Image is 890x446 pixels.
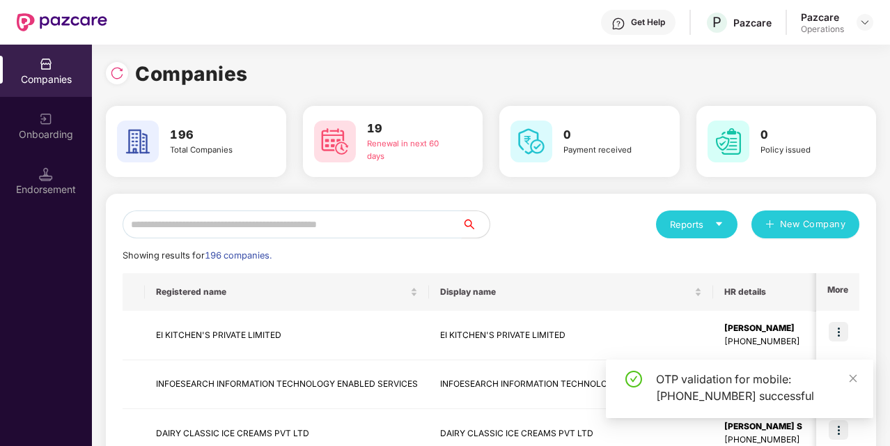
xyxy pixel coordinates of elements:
img: svg+xml;base64,PHN2ZyB4bWxucz0iaHR0cDovL3d3dy53My5vcmcvMjAwMC9zdmciIHdpZHRoPSI2MCIgaGVpZ2h0PSI2MC... [117,121,159,162]
h1: Companies [135,59,248,89]
th: Registered name [145,273,429,311]
th: HR details [713,273,878,311]
div: [PERSON_NAME] [724,322,867,335]
img: svg+xml;base64,PHN2ZyB3aWR0aD0iMjAiIGhlaWdodD0iMjAiIHZpZXdCb3g9IjAgMCAyMCAyMCIgZmlsbD0ibm9uZSIgeG... [39,112,53,126]
img: svg+xml;base64,PHN2ZyB4bWxucz0iaHR0cDovL3d3dy53My5vcmcvMjAwMC9zdmciIHdpZHRoPSI2MCIgaGVpZ2h0PSI2MC... [708,121,749,162]
img: New Pazcare Logo [17,13,107,31]
div: OTP validation for mobile: [PHONE_NUMBER] successful [656,371,857,404]
h3: 196 [170,126,257,144]
button: plusNew Company [751,210,859,238]
span: Showing results for [123,250,272,261]
span: plus [765,220,774,231]
span: close [848,374,858,383]
th: Display name [429,273,713,311]
td: EI KITCHEN'S PRIVATE LIMITED [145,311,429,360]
span: search [461,219,490,230]
div: Payment received [563,144,650,157]
span: P [712,14,721,31]
img: svg+xml;base64,PHN2ZyBpZD0iRHJvcGRvd24tMzJ4MzIiIHhtbG5zPSJodHRwOi8vd3d3LnczLm9yZy8yMDAwL3N2ZyIgd2... [859,17,871,28]
img: svg+xml;base64,PHN2ZyB4bWxucz0iaHR0cDovL3d3dy53My5vcmcvMjAwMC9zdmciIHdpZHRoPSI2MCIgaGVpZ2h0PSI2MC... [314,121,356,162]
img: icon [829,322,848,341]
div: [PHONE_NUMBER] [724,335,867,348]
span: caret-down [715,220,724,229]
h3: 19 [367,120,454,138]
img: svg+xml;base64,PHN2ZyB4bWxucz0iaHR0cDovL3d3dy53My5vcmcvMjAwMC9zdmciIHdpZHRoPSI2MCIgaGVpZ2h0PSI2MC... [510,121,552,162]
span: New Company [780,217,846,231]
td: EI KITCHEN'S PRIVATE LIMITED [429,311,713,360]
div: Pazcare [733,16,772,29]
img: svg+xml;base64,PHN2ZyBpZD0iQ29tcGFuaWVzIiB4bWxucz0iaHR0cDovL3d3dy53My5vcmcvMjAwMC9zdmciIHdpZHRoPS... [39,57,53,71]
button: search [461,210,490,238]
div: Get Help [631,17,665,28]
div: Renewal in next 60 days [367,138,454,163]
div: Operations [801,24,844,35]
h3: 0 [760,126,848,144]
img: icon [829,420,848,440]
img: svg+xml;base64,PHN2ZyB3aWR0aD0iMTQuNSIgaGVpZ2h0PSIxNC41IiB2aWV3Qm94PSIwIDAgMTYgMTYiIGZpbGw9Im5vbm... [39,167,53,181]
td: INFOESEARCH INFORMATION TECHNOLOGY ENABLED SERVICES [429,360,713,410]
div: Policy issued [760,144,848,157]
span: check-circle [625,371,642,387]
img: svg+xml;base64,PHN2ZyBpZD0iUmVsb2FkLTMyeDMyIiB4bWxucz0iaHR0cDovL3d3dy53My5vcmcvMjAwMC9zdmciIHdpZH... [110,66,124,80]
img: svg+xml;base64,PHN2ZyBpZD0iSGVscC0zMngzMiIgeG1sbnM9Imh0dHA6Ly93d3cudzMub3JnLzIwMDAvc3ZnIiB3aWR0aD... [611,17,625,31]
h3: 0 [563,126,650,144]
span: 196 companies. [205,250,272,261]
div: Pazcare [801,10,844,24]
td: INFOESEARCH INFORMATION TECHNOLOGY ENABLED SERVICES [145,360,429,410]
span: Registered name [156,286,407,298]
div: Reports [670,217,724,231]
div: Total Companies [170,144,257,157]
th: More [816,273,859,311]
span: Display name [440,286,692,298]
